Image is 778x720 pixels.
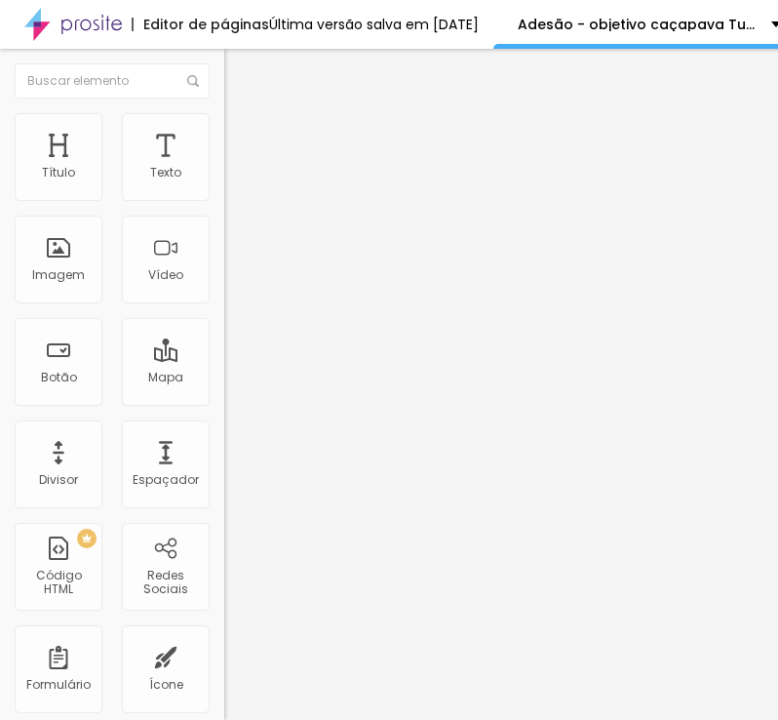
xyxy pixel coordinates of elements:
[132,18,269,31] div: Editor de páginas
[42,166,75,180] div: Título
[149,678,183,692] div: Ícone
[148,268,183,282] div: Vídeo
[15,63,210,99] input: Buscar elemento
[187,75,199,87] img: Icone
[150,166,181,180] div: Texto
[127,569,204,597] div: Redes Sociais
[19,569,97,597] div: Código HTML
[41,371,77,384] div: Botão
[39,473,78,487] div: Divisor
[269,18,479,31] div: Última versão salva em [DATE]
[148,371,183,384] div: Mapa
[26,678,91,692] div: Formulário
[32,268,85,282] div: Imagem
[133,473,199,487] div: Espaçador
[518,18,757,31] p: Adesão - objetivo caçapava Turmas 2025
